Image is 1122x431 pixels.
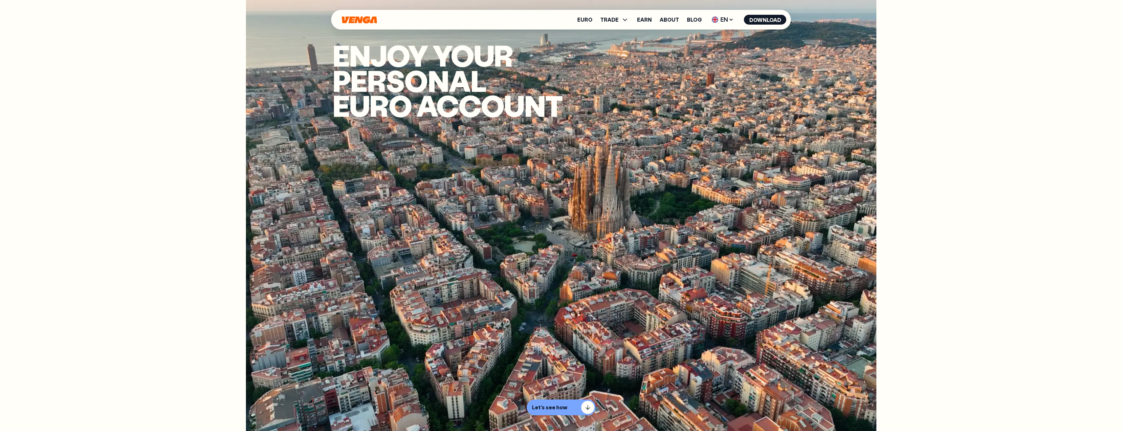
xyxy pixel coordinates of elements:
h1: Enjoy your PERSONAL euro account [333,43,612,118]
img: flag-uk [712,16,718,23]
a: Earn [637,17,652,22]
span: TRADE [600,16,629,24]
span: EN [710,14,736,25]
a: About [660,17,679,22]
button: Download [744,15,786,25]
a: Euro [577,17,592,22]
button: Let's see how [527,400,596,415]
p: Let's see how [532,404,567,411]
svg: Home [341,16,378,24]
span: TRADE [600,17,619,22]
a: Blog [687,17,702,22]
